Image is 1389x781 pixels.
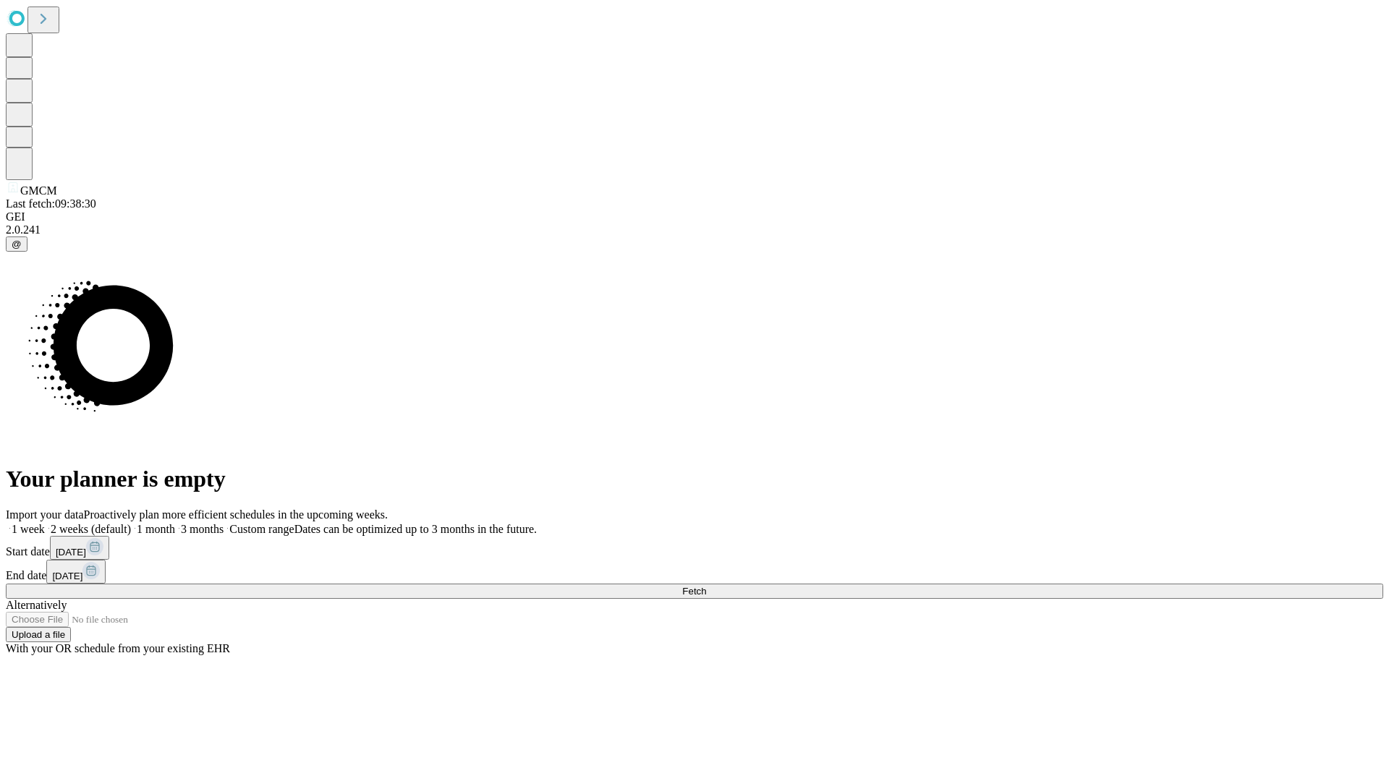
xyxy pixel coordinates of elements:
[12,239,22,249] span: @
[6,223,1383,236] div: 2.0.241
[56,547,86,558] span: [DATE]
[6,210,1383,223] div: GEI
[6,466,1383,492] h1: Your planner is empty
[229,523,294,535] span: Custom range
[84,508,388,521] span: Proactively plan more efficient schedules in the upcoming weeks.
[181,523,224,535] span: 3 months
[50,536,109,560] button: [DATE]
[20,184,57,197] span: GMCM
[6,642,230,654] span: With your OR schedule from your existing EHR
[137,523,175,535] span: 1 month
[6,584,1383,599] button: Fetch
[6,536,1383,560] div: Start date
[6,627,71,642] button: Upload a file
[6,560,1383,584] div: End date
[52,571,82,581] span: [DATE]
[682,586,706,597] span: Fetch
[294,523,537,535] span: Dates can be optimized up to 3 months in the future.
[12,523,45,535] span: 1 week
[6,508,84,521] span: Import your data
[6,197,96,210] span: Last fetch: 09:38:30
[51,523,131,535] span: 2 weeks (default)
[46,560,106,584] button: [DATE]
[6,236,27,252] button: @
[6,599,67,611] span: Alternatively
